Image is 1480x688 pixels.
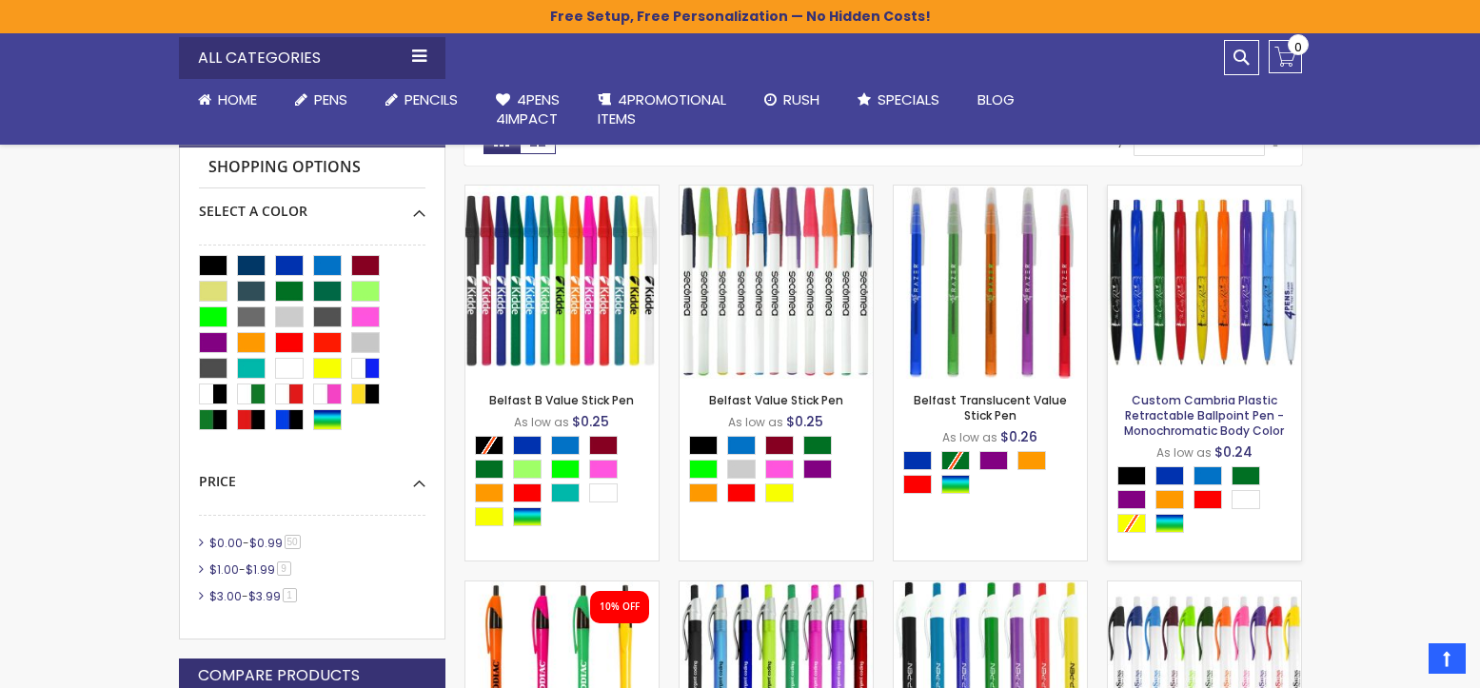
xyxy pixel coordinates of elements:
[1232,490,1260,509] div: White
[878,89,939,109] span: Specials
[689,483,718,502] div: Orange
[496,89,560,128] span: 4Pens 4impact
[1194,466,1222,485] div: Blue Light
[914,392,1067,423] a: Belfast Translucent Value Stick Pen
[894,580,1087,597] a: Preston B Click Pen
[489,392,634,408] a: Belfast B Value Stick Pen
[977,89,1015,109] span: Blog
[513,483,542,502] div: Red
[680,186,873,379] img: Belfast Value Stick Pen
[246,561,275,578] span: $1.99
[475,436,659,531] div: Select A Color
[209,561,239,578] span: $1.00
[1156,444,1212,461] span: As low as
[1155,490,1184,509] div: Orange
[405,89,458,109] span: Pencils
[1117,490,1146,509] div: Purple
[283,588,297,602] span: 1
[551,483,580,502] div: Teal
[276,79,366,121] a: Pens
[366,79,477,121] a: Pencils
[179,79,276,121] a: Home
[1017,451,1046,470] div: Orange
[903,451,932,470] div: Blue
[314,89,347,109] span: Pens
[1429,643,1466,674] a: Top
[465,580,659,597] a: Neon Slimster Pen
[680,185,873,201] a: Belfast Value Stick Pen
[727,436,756,455] div: Blue Light
[839,79,958,121] a: Specials
[198,665,360,686] strong: Compare Products
[465,186,659,379] img: Belfast B Value Stick Pen
[475,460,503,479] div: Green
[589,483,618,502] div: White
[727,483,756,502] div: Red
[513,507,542,526] div: Assorted
[765,483,794,502] div: Yellow
[803,436,832,455] div: Green
[477,79,579,141] a: 4Pens4impact
[551,436,580,455] div: Blue Light
[942,429,997,445] span: As low as
[199,459,425,491] div: Price
[249,535,283,551] span: $0.99
[786,412,823,431] span: $0.25
[1108,580,1301,597] a: Preston W Click Pen
[1108,186,1301,379] img: Custom Cambria Plastic Retractable Ballpoint Pen - Monochromatic Body Color
[689,460,718,479] div: Lime Green
[248,588,281,604] span: $3.99
[765,460,794,479] div: Pink
[941,475,970,494] div: Assorted
[745,79,839,121] a: Rush
[179,37,445,79] div: All Categories
[979,451,1008,470] div: Purple
[727,460,756,479] div: Grey Light
[209,535,243,551] span: $0.00
[199,147,425,188] strong: Shopping Options
[589,436,618,455] div: Burgundy
[572,412,609,431] span: $0.25
[205,588,304,604] a: $3.00-$3.991
[205,535,307,551] a: $0.00-$0.9950
[513,460,542,479] div: Green Light
[783,89,819,109] span: Rush
[579,79,745,141] a: 4PROMOTIONALITEMS
[765,436,794,455] div: Burgundy
[475,483,503,502] div: Orange
[1108,185,1301,201] a: Custom Cambria Plastic Retractable Ballpoint Pen - Monochromatic Body Color
[285,535,301,549] span: 50
[728,414,783,430] span: As low as
[465,185,659,201] a: Belfast B Value Stick Pen
[803,460,832,479] div: Purple
[689,436,873,507] div: Select A Color
[680,580,873,597] a: Preston Translucent Pen
[1194,490,1222,509] div: Red
[513,436,542,455] div: Blue
[514,414,569,430] span: As low as
[598,89,726,128] span: 4PROMOTIONAL ITEMS
[1117,466,1301,538] div: Select A Color
[1117,466,1146,485] div: Black
[551,460,580,479] div: Lime Green
[903,475,932,494] div: Red
[1214,442,1253,462] span: $0.24
[218,89,257,109] span: Home
[1000,427,1037,446] span: $0.26
[958,79,1034,121] a: Blog
[903,451,1087,499] div: Select A Color
[600,600,640,614] div: 10% OFF
[209,588,242,604] span: $3.00
[589,460,618,479] div: Pink
[894,185,1087,201] a: Belfast Translucent Value Stick Pen
[894,186,1087,379] img: Belfast Translucent Value Stick Pen
[475,507,503,526] div: Yellow
[1294,38,1302,56] span: 0
[277,561,291,576] span: 9
[1232,466,1260,485] div: Green
[1269,40,1302,73] a: 0
[1124,392,1284,439] a: Custom Cambria Plastic Retractable Ballpoint Pen - Monochromatic Body Color
[199,188,425,221] div: Select A Color
[689,436,718,455] div: Black
[205,561,298,578] a: $1.00-$1.999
